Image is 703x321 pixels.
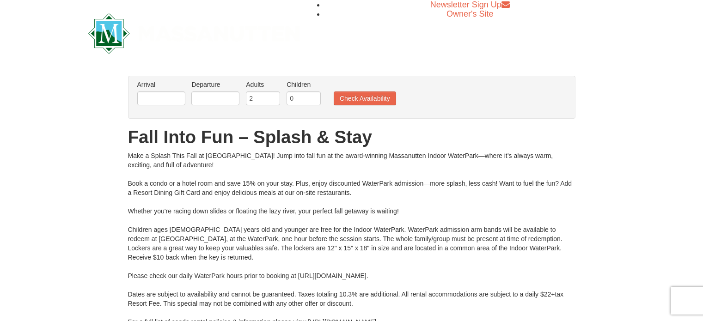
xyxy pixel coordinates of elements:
[446,9,493,18] a: Owner's Site
[88,13,300,54] img: Massanutten Resort Logo
[287,80,321,89] label: Children
[246,80,280,89] label: Adults
[88,21,300,43] a: Massanutten Resort
[334,91,396,105] button: Check Availability
[191,80,239,89] label: Departure
[137,80,185,89] label: Arrival
[128,128,575,146] h1: Fall Into Fun – Splash & Stay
